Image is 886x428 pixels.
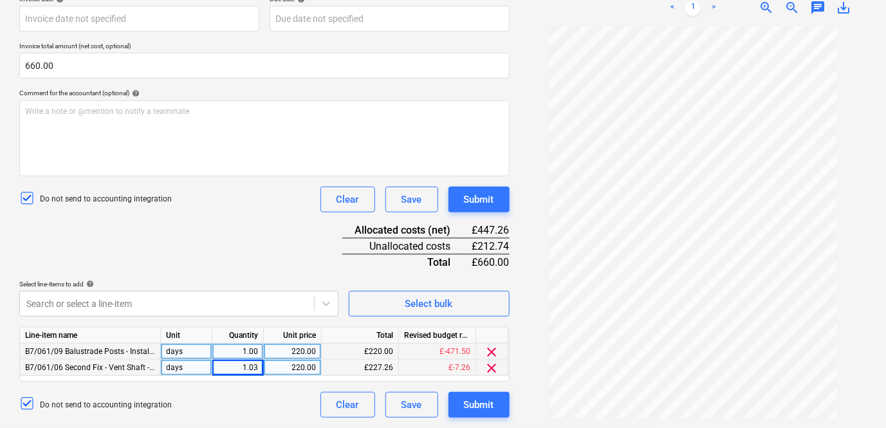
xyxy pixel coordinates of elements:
span: chat [810,1,826,16]
button: Select bulk [349,291,510,317]
div: 1.00 [217,344,258,360]
p: Do not send to accounting integration [40,400,172,411]
p: Invoice total amount (net cost, optional) [19,42,510,53]
a: Next page [706,1,721,16]
div: Select line-items to add [19,280,338,288]
div: £-471.50 [399,344,476,360]
span: B7/061/06 Second Fix - Vent Shaft - Incl. T Bar (Detail 00122) [25,363,237,372]
div: Comment for the accountant (optional) [19,89,510,97]
button: Save [385,187,438,212]
div: Allocated costs (net) [342,223,472,238]
div: Submit [464,396,494,413]
div: £220.00 [322,344,399,360]
input: Invoice total amount (net cost, optional) [19,53,510,79]
div: Clear [337,396,359,413]
div: Line-item name [20,328,161,344]
span: clear [485,360,500,376]
div: days [161,360,212,376]
div: Total [342,254,472,270]
div: Unit [161,328,212,344]
div: £-7.26 [399,360,476,376]
input: Invoice date not specified [19,6,259,32]
button: Clear [320,187,375,212]
a: Page 1 is your current page [685,1,701,16]
div: Select bulk [405,295,453,312]
div: Save [401,396,422,413]
div: £212.74 [471,238,509,254]
span: help [129,89,140,97]
div: Clear [337,191,359,208]
div: £227.26 [322,360,399,376]
span: help [84,280,94,288]
span: zoom_in [759,1,774,16]
div: £447.26 [471,223,509,238]
div: 1.03 [217,360,258,376]
p: Do not send to accounting integration [40,194,172,205]
div: Revised budget remaining [399,328,476,344]
span: clear [485,344,500,360]
iframe: Chat Widget [822,366,886,428]
div: days [161,344,212,360]
button: Save [385,392,438,418]
div: Total [322,328,399,344]
span: zoom_out [784,1,800,16]
span: B7/061/09 Balustrade Posts - Install & Weather (Detail 00121) [25,347,240,356]
div: 220.00 [269,360,316,376]
div: Quantity [212,328,264,344]
button: Submit [448,187,510,212]
div: 220.00 [269,344,316,360]
button: Clear [320,392,375,418]
button: Submit [448,392,510,418]
div: £660.00 [471,254,509,270]
div: Unallocated costs [342,238,472,254]
div: Save [401,191,422,208]
a: Previous page [665,1,680,16]
div: Unit price [264,328,322,344]
div: Submit [464,191,494,208]
input: Due date not specified [270,6,510,32]
span: save_alt [836,1,851,16]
